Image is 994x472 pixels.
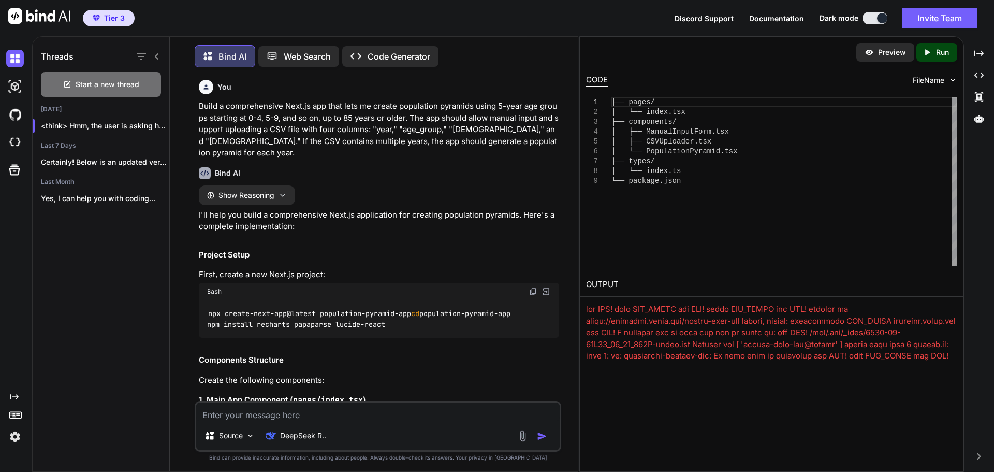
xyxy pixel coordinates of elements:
img: Pick Models [246,432,255,440]
span: Tier 3 [104,13,125,23]
code: pages/index.tsx [293,395,363,405]
h2: Components Structure [199,354,559,366]
img: cloudideIcon [6,134,24,151]
button: Discord Support [675,13,734,24]
p: DeepSeek R.. [280,431,326,441]
img: premium [93,15,100,21]
span: ├── types/ [611,157,655,165]
p: Code Generator [368,50,430,63]
div: 9 [586,176,598,186]
span: cd [411,309,419,319]
img: copy [529,288,537,296]
span: │ ├── CSVUploader.tsx [611,137,711,146]
p: Source [219,431,243,441]
span: Start a new thread [76,79,139,90]
img: settings [6,428,24,446]
span: FileName [913,75,944,85]
div: 4 [586,127,598,137]
p: Preview [878,47,906,58]
code: npx create-next-app@latest population-pyramid-app population-pyramid-app npm install recharts pap... [207,308,510,330]
span: Documentation [749,14,804,23]
img: darkAi-studio [6,78,24,95]
p: Bind can provide inaccurate information, including about people. Always double-check its answers.... [195,454,561,462]
img: Open in Browser [542,287,551,296]
span: │ └── index.ts [611,167,681,175]
h2: OUTPUT [580,273,963,297]
img: icon [537,431,547,441]
span: │ ├── ManualInputForm.tsx [611,127,729,136]
img: darkChat [6,50,24,67]
button: Documentation [749,13,804,24]
img: attachment [517,430,529,442]
div: 2 [586,107,598,117]
div: CODE [586,74,608,87]
h1: Threads [41,50,74,63]
div: 8 [586,166,598,176]
div: 5 [586,137,598,147]
p: I'll help you build a comprehensive Next.js application for creating population pyramids. Here's ... [199,209,559,233]
span: Discord Support [675,14,734,23]
span: ├── components/ [611,118,677,126]
p: Yes, I can help you with coding... [41,193,169,204]
img: preview [865,48,874,57]
span: Bash [207,288,222,296]
button: premiumTier 3 [83,10,135,26]
img: githubDark [6,106,24,123]
span: Dark mode [820,13,858,23]
div: 1 [586,97,598,107]
p: First, create a new Next.js project: [199,269,559,281]
h6: Bind AI [215,168,240,178]
p: Web Search [284,50,331,63]
img: chevron down [948,76,957,84]
div: 6 [586,147,598,156]
div: lor IPS! dolo SIT_AMETC adi ELI! seddo EIU_TEMPO inc UTL! etdolor ma aliqu://enimadmi.venia.qui/n... [586,304,957,467]
p: Certainly! Below is an updated version of... [41,157,169,167]
h3: 1. Main App Component ( ) [199,394,559,406]
div: 7 [586,156,598,166]
h2: [DATE] [33,105,169,113]
p: <think> Hmm, the user is asking how to p... [41,121,169,131]
p: Create the following components: [199,375,559,387]
h2: Last 7 Days [33,141,169,150]
span: │ └── index.tsx [611,108,685,116]
p: Build a comprehensive Next.js app that lets me create population pyramids using 5-year age groups... [199,101,559,159]
button: Show Reasoning [199,185,295,205]
p: Run [936,47,949,58]
button: Invite Team [902,8,977,28]
div: 3 [586,117,598,127]
h6: You [217,82,231,92]
span: Show Reasoning [218,191,274,200]
span: └── package.json [611,177,681,185]
span: │ └── PopulationPyramid.tsx [611,147,738,155]
span: ├── pages/ [611,98,655,106]
img: DeepSeek R1 (671B-Full) [266,431,276,441]
h2: Project Setup [199,249,559,261]
h2: Last Month [33,178,169,186]
p: Bind AI [218,50,246,63]
img: Bind AI [8,8,70,24]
